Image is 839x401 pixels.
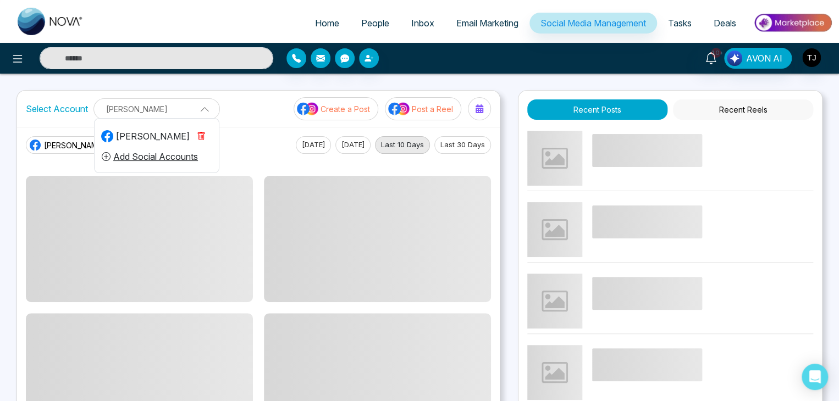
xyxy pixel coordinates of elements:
span: 10+ [711,48,721,58]
button: [DATE] [335,136,371,154]
button: Add Social Accounts [101,149,198,164]
span: AVON AI [746,52,782,65]
a: Tasks [657,13,703,34]
label: Select Account [26,102,88,115]
img: Lead Flow [727,51,742,66]
span: Email Marketing [456,18,518,29]
a: 10+ [698,48,724,67]
img: User Avatar [802,48,821,67]
button: Recent Reels [673,99,813,120]
span: Inbox [411,18,434,29]
a: Social Media Management [529,13,657,34]
span: [PERSON_NAME] Realty [44,140,130,151]
button: Last 30 Days [434,136,491,154]
a: Deals [703,13,747,34]
a: Email Marketing [445,13,529,34]
div: Open Intercom Messenger [802,364,828,390]
div: [PERSON_NAME] [101,130,190,143]
a: Home [304,13,350,34]
img: social-media-icon [388,102,410,116]
span: Tasks [668,18,692,29]
button: [DATE] [296,136,331,154]
span: People [361,18,389,29]
span: Deals [714,18,736,29]
span: Social Media Management [540,18,646,29]
button: Recent Posts [527,99,667,120]
button: Last 10 Days [375,136,430,154]
button: social-media-iconPost a Reel [385,97,461,120]
a: People [350,13,400,34]
p: [PERSON_NAME] [101,100,213,118]
img: facebook [101,130,113,142]
img: Nova CRM Logo [18,8,84,35]
p: Create a Post [321,103,370,115]
a: Inbox [400,13,445,34]
button: AVON AI [724,48,792,69]
span: Home [315,18,339,29]
p: Post a Reel [412,103,453,115]
img: Market-place.gif [753,10,832,35]
img: social-media-icon [297,102,319,116]
button: social-media-iconCreate a Post [294,97,378,120]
